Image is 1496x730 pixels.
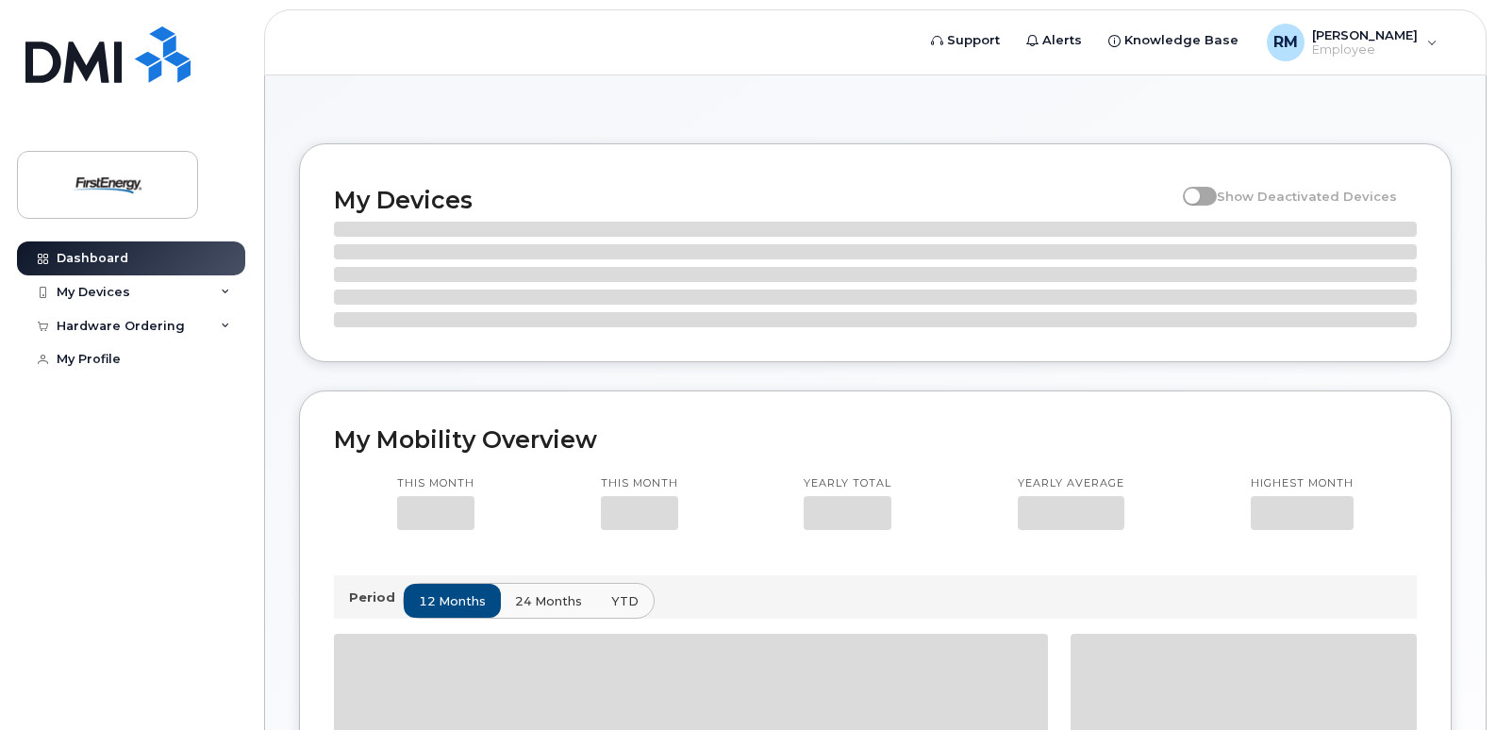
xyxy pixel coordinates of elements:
span: YTD [611,592,639,610]
h2: My Devices [334,186,1173,214]
p: This month [397,476,474,491]
h2: My Mobility Overview [334,425,1417,454]
p: Highest month [1251,476,1354,491]
p: This month [601,476,678,491]
span: 24 months [515,592,582,610]
p: Period [349,589,403,606]
p: Yearly average [1018,476,1124,491]
p: Yearly total [804,476,891,491]
input: Show Deactivated Devices [1183,178,1198,193]
span: Show Deactivated Devices [1217,189,1397,204]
